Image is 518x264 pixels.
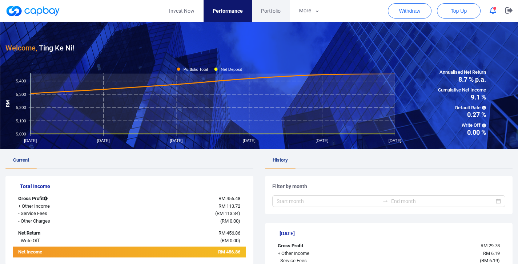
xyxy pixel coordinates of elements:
tspan: Net Deposit [221,67,242,71]
span: RM 29.78 [481,243,500,248]
tspan: [DATE] [389,138,401,142]
h5: Filter by month [272,183,506,190]
tspan: [DATE] [97,138,110,142]
tspan: [DATE] [316,138,328,142]
span: RM 456.86 [218,230,240,236]
span: RM 456.48 [218,196,240,201]
span: swap-right [382,198,388,204]
span: RM 0.00 [222,218,238,224]
div: + Other Income [272,250,369,257]
h5: Total Income [20,183,246,190]
span: 8.7 % p.a. [438,76,486,83]
span: Top Up [451,7,467,15]
div: - Write Off [13,237,110,245]
h3: Ting Ke Ni ! [5,42,74,54]
tspan: 5,300 [16,92,26,96]
span: RM 113.72 [218,203,240,209]
span: 0.27 % [438,111,486,118]
span: Current [13,157,29,163]
span: RM 113.34 [217,211,238,216]
tspan: Portfolio Total [184,67,208,71]
span: Welcome, [5,44,37,52]
span: Performance [213,7,243,15]
div: Gross Profit [272,242,369,250]
span: 0.00 % [438,129,486,136]
span: Portfolio [261,7,281,15]
tspan: [DATE] [243,138,256,142]
tspan: 5,400 [16,79,26,83]
div: Net Return [13,230,110,237]
div: Gross Profit [13,195,110,203]
tspan: 5,100 [16,118,26,123]
span: Default Rate [438,104,486,112]
tspan: [DATE] [24,138,37,142]
div: ( ) [110,237,246,245]
span: RM 6.19 [483,251,500,256]
button: Withdraw [388,3,431,19]
span: 9.1 % [438,94,486,101]
span: Annualised Net Return [438,69,486,76]
tspan: 5,000 [16,132,26,136]
div: ( ) [110,210,246,218]
tspan: [DATE] [170,138,182,142]
div: + Other Income [13,203,110,210]
span: Cumulative Net Income [438,86,486,94]
input: End month [391,197,494,205]
span: Write Off [438,122,486,129]
span: RM 456.86 [218,249,240,255]
tspan: RM [5,100,11,107]
span: to [382,198,388,204]
button: Top Up [437,3,481,19]
div: Net Income [13,248,110,257]
span: RM 6.19 [481,258,498,263]
div: ( ) [110,218,246,225]
div: - Service Fees [13,210,110,218]
div: - Other Charges [13,218,110,225]
input: Start month [277,197,380,205]
span: RM 0.00 [222,238,238,243]
span: History [273,157,288,163]
tspan: 5,200 [16,105,26,110]
h5: [DATE] [280,230,506,237]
